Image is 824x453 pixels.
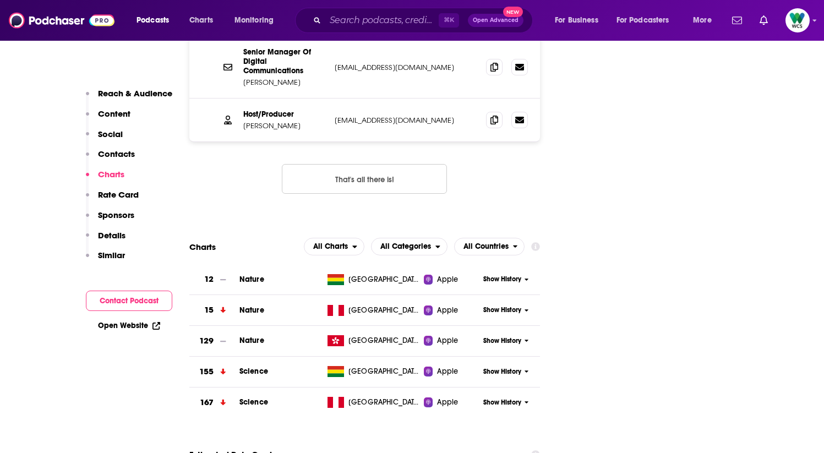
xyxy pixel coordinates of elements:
button: open menu [685,12,725,29]
span: Peru [348,305,420,316]
h2: Categories [371,238,448,255]
a: [GEOGRAPHIC_DATA] [323,335,424,346]
button: Show profile menu [785,8,810,32]
button: Show History [479,336,532,346]
span: Podcasts [137,13,169,28]
h2: Countries [454,238,525,255]
p: Reach & Audience [98,88,172,99]
span: Charts [189,13,213,28]
a: Show notifications dropdown [755,11,772,30]
button: Sponsors [86,210,134,230]
span: Show History [483,398,521,407]
span: Show History [483,305,521,315]
button: Open AdvancedNew [468,14,523,27]
span: Open Advanced [473,18,519,23]
span: Show History [483,336,521,346]
h2: Charts [189,242,216,252]
div: Search podcasts, credits, & more... [305,8,543,33]
a: Nature [239,275,264,284]
button: Rate Card [86,189,139,210]
span: Show History [483,367,521,376]
button: open menu [609,12,685,29]
a: Apple [424,274,479,285]
a: Apple [424,335,479,346]
button: Nothing here. [282,164,447,194]
h2: Platforms [304,238,364,255]
h3: 167 [200,396,214,409]
p: Host/Producer [243,110,326,119]
a: Apple [424,305,479,316]
button: open menu [547,12,612,29]
button: open menu [304,238,364,255]
p: Content [98,108,130,119]
p: Social [98,129,123,139]
a: 12 [189,264,239,294]
button: Similar [86,250,125,270]
p: Similar [98,250,125,260]
a: [GEOGRAPHIC_DATA], Plurinational State of [323,366,424,377]
span: Apple [437,335,458,346]
a: Apple [424,397,479,408]
a: Science [239,397,268,407]
p: [PERSON_NAME] [243,121,326,130]
span: For Business [555,13,598,28]
span: Apple [437,305,458,316]
button: open menu [371,238,448,255]
button: Show History [479,398,532,407]
a: [GEOGRAPHIC_DATA], Plurinational State of [323,274,424,285]
span: Show History [483,275,521,284]
a: [GEOGRAPHIC_DATA] [323,305,424,316]
span: Bolivia, Plurinational State of [348,366,420,377]
span: Peru [348,397,420,408]
p: Rate Card [98,189,139,200]
button: Contacts [86,149,135,169]
span: Logged in as WCS_Newsroom [785,8,810,32]
h3: 155 [199,365,214,378]
button: Social [86,129,123,149]
span: Bolivia, Plurinational State of [348,274,420,285]
h3: 129 [199,335,214,347]
a: 155 [189,357,239,387]
a: 129 [189,326,239,356]
button: open menu [454,238,525,255]
a: Science [239,367,268,376]
span: Hong Kong [348,335,420,346]
button: Show History [479,305,532,315]
img: Podchaser - Follow, Share and Rate Podcasts [9,10,114,31]
a: Show notifications dropdown [728,11,746,30]
a: [GEOGRAPHIC_DATA] [323,397,424,408]
p: Details [98,230,125,241]
a: Nature [239,305,264,315]
input: Search podcasts, credits, & more... [325,12,439,29]
span: For Podcasters [616,13,669,28]
p: Senior Manager Of Digital Communications [243,47,326,75]
a: Charts [182,12,220,29]
span: Apple [437,274,458,285]
button: Contact Podcast [86,291,172,311]
a: 167 [189,387,239,418]
img: User Profile [785,8,810,32]
span: More [693,13,712,28]
p: [PERSON_NAME] [243,78,326,87]
p: Charts [98,169,124,179]
h3: 12 [204,273,214,286]
button: Reach & Audience [86,88,172,108]
button: Show History [479,367,532,376]
span: Nature [239,336,264,345]
p: [EMAIL_ADDRESS][DOMAIN_NAME] [335,116,478,125]
span: All Countries [463,243,509,250]
button: Details [86,230,125,250]
span: All Categories [380,243,431,250]
span: All Charts [313,243,348,250]
span: Apple [437,366,458,377]
button: open menu [129,12,183,29]
span: ⌘ K [439,13,459,28]
a: Open Website [98,321,160,330]
p: Contacts [98,149,135,159]
p: [EMAIL_ADDRESS][DOMAIN_NAME] [335,63,478,72]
